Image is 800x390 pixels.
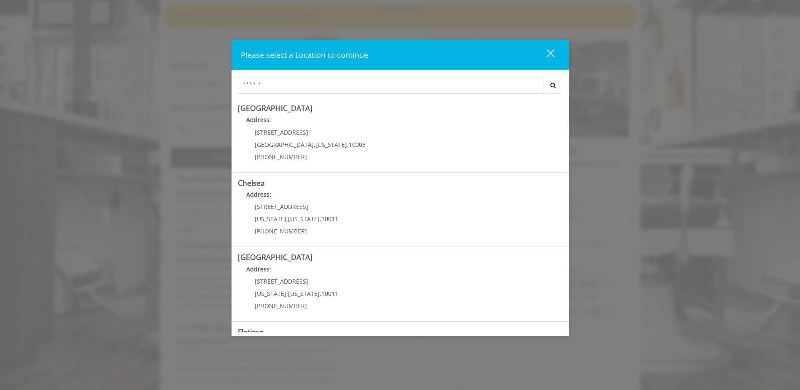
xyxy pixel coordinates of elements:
div: Center Select [238,77,563,98]
span: [STREET_ADDRESS] [255,203,308,211]
span: 10003 [349,141,366,149]
b: [GEOGRAPHIC_DATA] [238,252,312,262]
span: , [320,215,321,223]
b: [GEOGRAPHIC_DATA] [238,103,312,113]
span: 10011 [321,290,338,298]
span: [US_STATE] [255,215,286,223]
span: , [314,141,315,149]
span: [GEOGRAPHIC_DATA] [255,141,314,149]
button: close dialog [531,46,560,64]
span: [STREET_ADDRESS] [255,128,308,136]
span: [PHONE_NUMBER] [255,227,307,235]
span: [US_STATE] [288,290,320,298]
span: [STREET_ADDRESS] [255,277,308,285]
span: [PHONE_NUMBER] [255,302,307,310]
b: Address: [246,116,271,124]
i: Search button [548,82,558,88]
span: , [286,290,288,298]
b: Address: [246,190,271,198]
div: close dialog [537,49,554,61]
b: Chelsea [238,178,265,188]
span: [PHONE_NUMBER] [255,153,307,161]
span: 10011 [321,215,338,223]
span: [US_STATE] [315,141,347,149]
b: Flatiron [238,327,264,337]
input: Search Center [238,77,544,94]
span: [US_STATE] [288,215,320,223]
span: Please select a Location to continue [241,50,368,60]
b: Address: [246,265,271,273]
span: , [286,215,288,223]
span: , [347,141,349,149]
span: [US_STATE] [255,290,286,298]
span: , [320,290,321,298]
